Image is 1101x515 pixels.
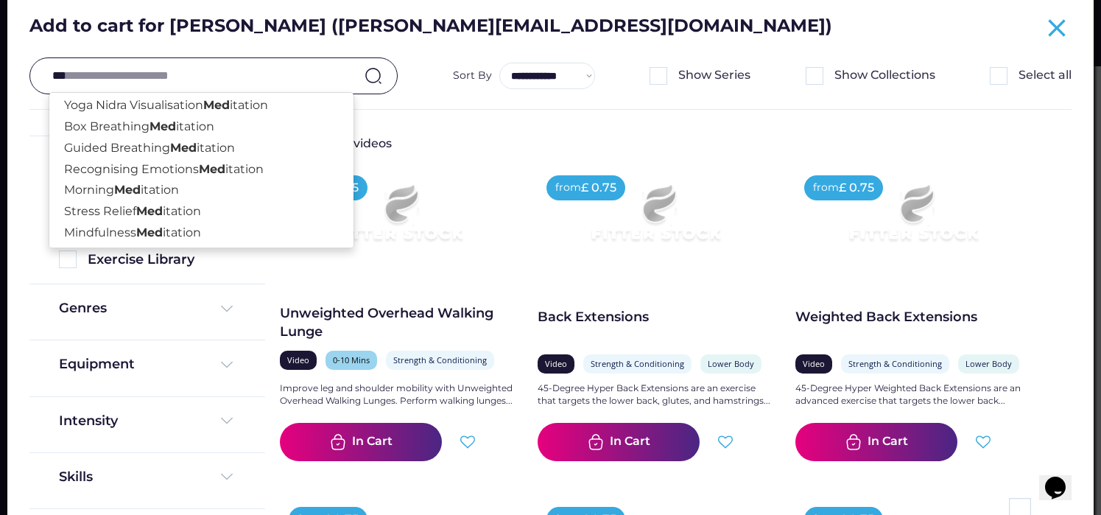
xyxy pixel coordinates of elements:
img: search-normal.svg [365,67,382,85]
p: Stress Relief itation [49,201,353,223]
div: Video [803,358,825,369]
img: Frame%20%284%29.svg [218,468,236,486]
div: In Cart [868,433,908,451]
img: Rectangle%205126.svg [990,67,1007,85]
img: Frame%2079%20%281%29.svg [819,167,1007,273]
iframe: chat widget [1039,456,1086,500]
div: Strength & Conditioning [848,358,942,369]
div: Exercise Library [88,251,236,269]
div: Select all [1019,67,1072,83]
div: £ 0.75 [581,180,616,196]
div: Show Series [678,67,750,83]
p: Morning itation [49,180,353,201]
strong: Med [114,183,141,197]
div: Video [545,358,567,369]
div: 0-10 Mins [333,354,370,365]
div: Add to cart for [PERSON_NAME] ([PERSON_NAME][EMAIL_ADDRESS][DOMAIN_NAME]) [29,13,1042,46]
p: Yoga Nidra Visualisation itation [49,95,353,116]
div: Lower Body [965,358,1012,369]
strong: Med [136,204,163,218]
img: Frame%2079%20%281%29.svg [561,167,750,273]
div: £ 0.75 [839,180,874,196]
img: Rectangle%205126.svg [806,67,823,85]
div: Equipment [59,355,135,374]
div: 45-Degree Hyper Weighted Back Extensions are an advanced exercise that targets the lower back... [795,382,1031,407]
strong: Med [203,98,230,112]
div: Skills [59,468,96,486]
div: Lower Body [708,358,754,369]
img: bag-tick-2.svg [587,433,605,451]
img: Frame%20%284%29.svg [218,412,236,430]
img: Frame%20%284%29.svg [218,356,236,374]
strong: Med [136,225,163,239]
img: bag-tick-2.svg [329,433,347,451]
div: Genres [59,299,107,318]
img: Frame%20%284%29.svg [218,300,236,318]
p: Mindfulness itation [49,223,353,244]
div: Weighted Back Extensions [795,308,1031,326]
div: from [813,181,839,195]
div: Back Extensions [538,308,773,326]
strong: Med [170,141,197,155]
div: Video [287,354,309,365]
p: Box Breathing itation [49,116,353,138]
div: from [555,181,581,195]
button: close [1042,13,1072,43]
div: Improve leg and shoulder mobility with Unweighted Overhead Walking Lunges. Perform walking lunges... [280,382,516,407]
div: Intensity [59,412,118,430]
div: Sort By [453,69,492,83]
div: In Cart [610,433,650,451]
div: Show Collections [834,67,935,83]
img: Rectangle%205126.svg [650,67,667,85]
strong: Med [199,162,225,176]
p: Guided Breathing itation [49,138,353,159]
div: Unweighted Overhead Walking Lunge [280,304,516,341]
div: 45-Degree Hyper Back Extensions are an exercise that targets the lower back, glutes, and hamstrin... [538,382,773,407]
div: Strength & Conditioning [591,358,684,369]
img: Rectangle%205126.svg [59,251,77,268]
img: Frame%2079%20%281%29.svg [303,167,492,273]
div: Strength & Conditioning [393,354,487,365]
p: Recognising Emotions itation [49,159,353,181]
div: In Cart [352,433,393,451]
strong: Med [150,119,176,133]
img: bag-tick-2.svg [845,433,862,451]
